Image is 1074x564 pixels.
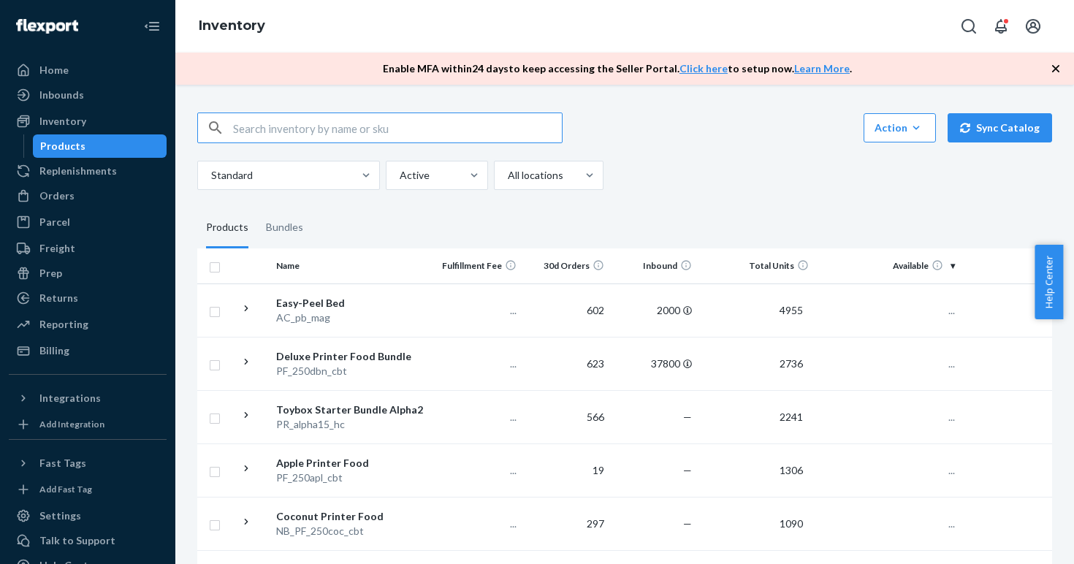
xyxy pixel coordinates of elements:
[815,248,961,283] th: Available
[39,317,88,332] div: Reporting
[506,168,508,183] input: All locations
[820,410,955,424] p: ...
[522,283,610,337] td: 602
[954,12,983,41] button: Open Search Box
[39,63,69,77] div: Home
[522,443,610,497] td: 19
[276,456,429,470] div: Apple Printer Food
[794,62,850,75] a: Learn More
[774,304,809,316] span: 4955
[9,184,167,207] a: Orders
[39,391,101,405] div: Integrations
[683,517,692,530] span: —
[276,470,429,485] div: PF_250apl_cbt
[9,481,167,498] a: Add Fast Tag
[9,416,167,433] a: Add Integration
[39,164,117,178] div: Replenishments
[270,248,435,283] th: Name
[9,339,167,362] a: Billing
[276,417,429,432] div: PR_alpha15_hc
[864,113,936,142] button: Action
[266,207,303,248] div: Bundles
[522,390,610,443] td: 566
[986,12,1016,41] button: Open notifications
[9,504,167,527] a: Settings
[39,291,78,305] div: Returns
[610,283,698,337] td: 2000
[39,215,70,229] div: Parcel
[276,296,429,310] div: Easy-Peel Bed
[9,159,167,183] a: Replenishments
[820,517,955,531] p: ...
[774,357,809,370] span: 2736
[441,303,517,318] p: ...
[9,210,167,234] a: Parcel
[33,134,167,158] a: Products
[441,410,517,424] p: ...
[820,303,955,318] p: ...
[9,286,167,310] a: Returns
[210,168,211,183] input: Standard
[39,483,92,495] div: Add Fast Tag
[137,12,167,41] button: Close Navigation
[9,58,167,82] a: Home
[276,364,429,378] div: PF_250dbn_cbt
[9,529,167,552] a: Talk to Support
[39,508,81,523] div: Settings
[522,497,610,550] td: 297
[820,357,955,371] p: ...
[441,463,517,478] p: ...
[774,411,809,423] span: 2241
[39,343,69,358] div: Billing
[9,313,167,336] a: Reporting
[383,61,852,76] p: Enable MFA within 24 days to keep accessing the Seller Portal. to setup now. .
[522,337,610,390] td: 623
[40,139,85,153] div: Products
[39,188,75,203] div: Orders
[398,168,400,183] input: Active
[875,121,925,135] div: Action
[683,411,692,423] span: —
[948,113,1052,142] button: Sync Catalog
[276,349,429,364] div: Deluxe Printer Food Bundle
[774,517,809,530] span: 1090
[435,248,522,283] th: Fulfillment Fee
[276,310,429,325] div: AC_pb_mag
[9,110,167,133] a: Inventory
[9,451,167,475] button: Fast Tags
[39,241,75,256] div: Freight
[39,114,86,129] div: Inventory
[16,19,78,34] img: Flexport logo
[199,18,265,34] a: Inventory
[9,386,167,410] button: Integrations
[39,533,115,548] div: Talk to Support
[683,464,692,476] span: —
[39,418,104,430] div: Add Integration
[39,456,86,470] div: Fast Tags
[276,524,429,538] div: NB_PF_250coc_cbt
[774,464,809,476] span: 1306
[187,5,277,47] ol: breadcrumbs
[679,62,728,75] a: Click here
[39,266,62,281] div: Prep
[522,248,610,283] th: 30d Orders
[698,248,815,283] th: Total Units
[9,83,167,107] a: Inbounds
[233,113,562,142] input: Search inventory by name or sku
[9,262,167,285] a: Prep
[610,248,698,283] th: Inbound
[820,463,955,478] p: ...
[1018,12,1048,41] button: Open account menu
[206,207,248,248] div: Products
[610,337,698,390] td: 37800
[276,509,429,524] div: Coconut Printer Food
[276,403,429,417] div: Toybox Starter Bundle Alpha2
[441,517,517,531] p: ...
[1035,245,1063,319] button: Help Center
[441,357,517,371] p: ...
[39,88,84,102] div: Inbounds
[9,237,167,260] a: Freight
